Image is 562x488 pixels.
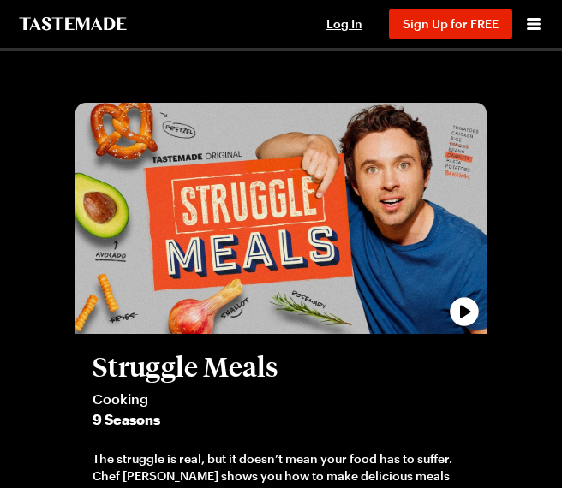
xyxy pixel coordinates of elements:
button: Log In [310,15,379,33]
button: Sign Up for FREE [389,9,512,39]
span: 9 Seasons [93,409,469,430]
span: Log In [326,16,362,31]
a: To Tastemade Home Page [17,17,129,31]
button: play trailer [75,103,487,334]
button: Open menu [523,13,545,35]
h2: Struggle Meals [93,351,469,382]
span: Cooking [93,389,469,409]
span: Sign Up for FREE [403,16,499,31]
img: Struggle Meals [75,103,487,334]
